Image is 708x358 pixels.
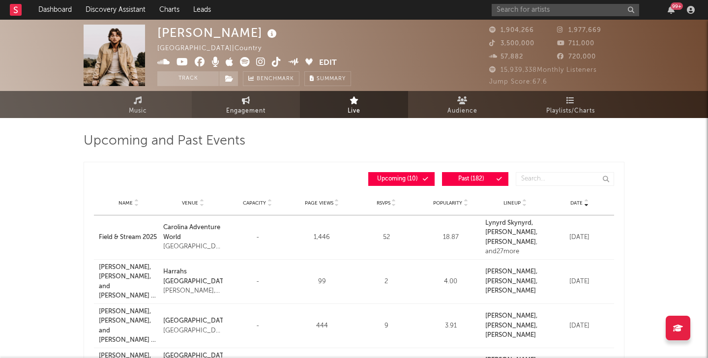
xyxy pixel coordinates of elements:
[485,268,537,275] a: [PERSON_NAME],
[228,321,287,331] div: -
[377,200,390,206] span: RSVPs
[557,27,601,33] span: 1,977,669
[129,105,147,117] span: Music
[226,105,265,117] span: Engagement
[485,218,545,257] div: , and 27 more
[163,316,223,326] a: [GEOGRAPHIC_DATA]
[485,239,536,245] a: [PERSON_NAME]
[442,172,508,186] button: Past(182)
[348,105,360,117] span: Live
[485,313,537,319] strong: [PERSON_NAME] ,
[421,233,480,242] div: 18.87
[516,91,624,118] a: Playlists/Charts
[485,278,537,285] strong: [PERSON_NAME] ,
[550,321,609,331] div: [DATE]
[557,40,594,47] span: 711,000
[356,321,416,331] div: 9
[550,233,609,242] div: [DATE]
[550,277,609,287] div: [DATE]
[319,57,337,69] button: Edit
[485,288,536,294] a: [PERSON_NAME]
[192,91,300,118] a: Engagement
[243,71,299,86] a: Benchmark
[485,229,537,236] a: [PERSON_NAME],
[489,54,523,60] span: 57,882
[163,242,223,252] div: [GEOGRAPHIC_DATA], [GEOGRAPHIC_DATA], [GEOGRAPHIC_DATA]
[485,313,537,319] a: [PERSON_NAME],
[433,200,462,206] span: Popularity
[84,135,245,147] span: Upcoming and Past Events
[157,43,273,55] div: [GEOGRAPHIC_DATA] | Country
[356,277,416,287] div: 2
[485,323,537,329] a: [PERSON_NAME],
[163,286,223,296] div: [PERSON_NAME], [GEOGRAPHIC_DATA], [GEOGRAPHIC_DATA]
[228,277,287,287] div: -
[157,25,279,41] div: [PERSON_NAME]
[516,172,614,186] input: Search...
[163,267,223,286] a: Harrahs [GEOGRAPHIC_DATA]
[99,307,158,345] a: [PERSON_NAME], [PERSON_NAME], and [PERSON_NAME] at [GEOGRAPHIC_DATA] ([DATE])
[163,223,223,242] a: Carolina Adventure World
[485,268,537,275] strong: [PERSON_NAME] ,
[668,6,675,14] button: 99+
[489,27,534,33] span: 1,904,266
[557,54,596,60] span: 720,000
[503,200,521,206] span: Lineup
[489,79,547,85] span: Jump Score: 67.6
[292,233,352,242] div: 1,446
[182,200,198,206] span: Venue
[447,105,477,117] span: Audience
[84,91,192,118] a: Music
[163,326,223,336] div: [GEOGRAPHIC_DATA], [GEOGRAPHIC_DATA], [GEOGRAPHIC_DATA]
[448,176,494,182] span: Past ( 182 )
[485,229,537,236] strong: [PERSON_NAME] ,
[305,200,333,206] span: Page Views
[570,200,583,206] span: Date
[300,91,408,118] a: Live
[485,323,537,329] strong: [PERSON_NAME] ,
[317,76,346,82] span: Summary
[492,4,639,16] input: Search for artists
[368,172,435,186] button: Upcoming(10)
[304,71,351,86] button: Summary
[257,73,294,85] span: Benchmark
[671,2,683,10] div: 99 +
[485,220,533,226] strong: Lynyrd Skynyrd ,
[292,321,352,331] div: 444
[421,321,480,331] div: 3.91
[485,220,533,226] a: Lynyrd Skynyrd,
[356,233,416,242] div: 52
[546,105,595,117] span: Playlists/Charts
[99,263,158,301] a: [PERSON_NAME], [PERSON_NAME], and [PERSON_NAME] at Harrahs [GEOGRAPHIC_DATA] ([DATE])
[99,233,158,242] a: Field & Stream 2025
[485,278,537,285] a: [PERSON_NAME],
[489,40,534,47] span: 3,500,000
[375,176,420,182] span: Upcoming ( 10 )
[421,277,480,287] div: 4.00
[408,91,516,118] a: Audience
[292,277,352,287] div: 99
[157,71,219,86] button: Track
[228,233,287,242] div: -
[118,200,133,206] span: Name
[485,332,536,338] a: [PERSON_NAME]
[489,67,597,73] span: 15,939,338 Monthly Listeners
[243,200,266,206] span: Capacity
